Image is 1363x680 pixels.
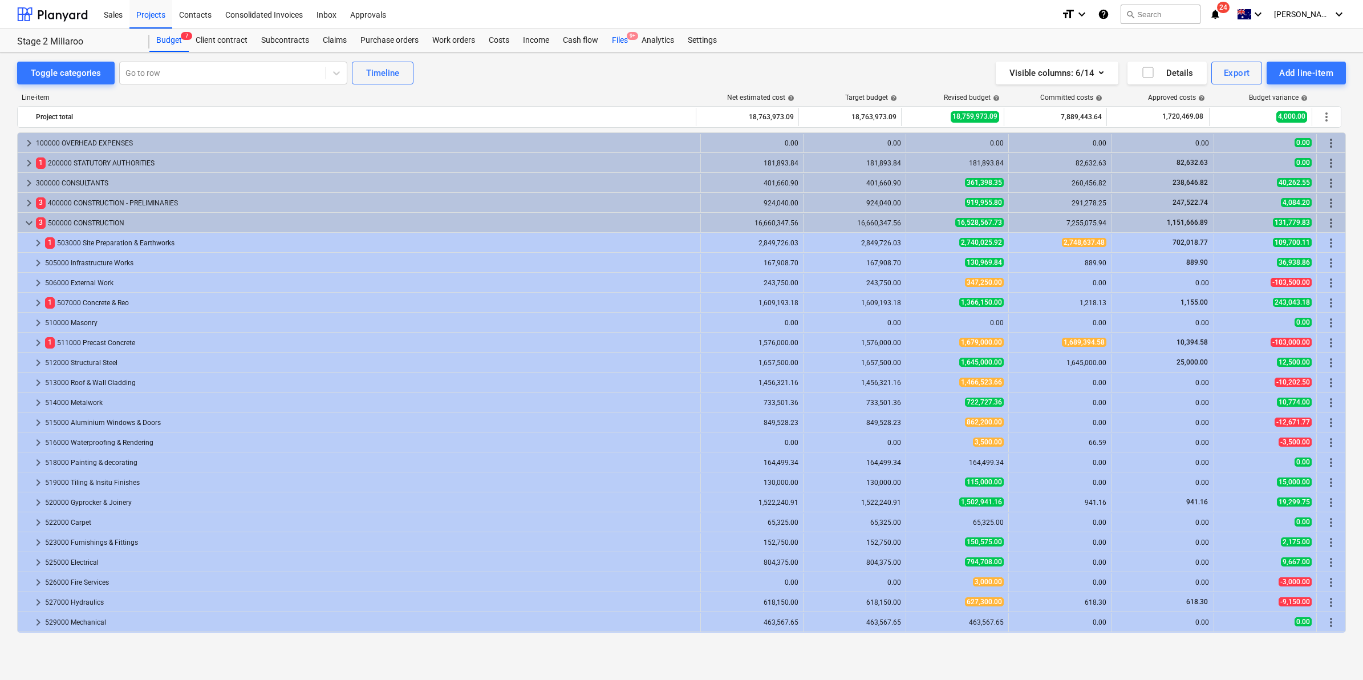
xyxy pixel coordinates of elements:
div: 0.00 [1116,439,1209,447]
span: keyboard_arrow_right [31,256,45,270]
a: Purchase orders [354,29,425,52]
span: -10,202.50 [1275,378,1312,387]
span: keyboard_arrow_right [31,296,45,310]
a: Income [516,29,556,52]
button: Export [1211,62,1263,84]
div: 164,499.34 [808,459,901,467]
span: -103,000.00 [1271,338,1312,347]
span: 702,018.77 [1171,238,1209,246]
div: 65,325.00 [808,519,901,527]
div: 164,499.34 [705,459,798,467]
div: 0.00 [1013,399,1106,407]
div: 7,889,443.64 [1009,108,1102,126]
div: 520000 Gyprocker & Joinery [45,493,696,512]
div: Work orders [425,29,482,52]
a: Costs [482,29,516,52]
span: More actions [1324,516,1338,529]
i: keyboard_arrow_down [1075,7,1089,21]
div: Claims [316,29,354,52]
div: Stage 2 Millaroo [17,36,136,48]
div: 618.30 [1013,598,1106,606]
span: 862,200.00 [965,418,1004,427]
div: 0.00 [705,319,798,327]
div: 167,908.70 [705,259,798,267]
span: More actions [1324,576,1338,589]
div: 0.00 [1013,578,1106,586]
span: 4,084.20 [1281,198,1312,207]
div: 618,150.00 [808,598,901,606]
div: 167,908.70 [808,259,901,267]
span: 2,740,025.92 [959,238,1004,247]
div: 400000 CONSTRUCTION - PRELIMINARIES [36,194,696,212]
div: 0.00 [1013,279,1106,287]
div: 0.00 [1013,319,1106,327]
div: 291,278.25 [1013,199,1106,207]
button: Search [1121,5,1200,24]
div: 510000 Masonry [45,314,696,332]
span: 247,522.74 [1171,199,1209,207]
div: 1,456,321.16 [808,379,901,387]
span: 115,000.00 [965,477,1004,487]
a: Subcontracts [254,29,316,52]
div: 804,375.00 [808,558,901,566]
div: 130,000.00 [705,479,798,487]
span: 3,500.00 [973,438,1004,447]
span: 82,632.63 [1175,159,1209,167]
div: 527000 Hydraulics [45,593,696,612]
div: Budget variance [1249,94,1308,102]
div: 18,763,973.09 [701,108,794,126]
span: keyboard_arrow_right [22,176,36,190]
span: 1 [45,297,55,308]
i: format_size [1061,7,1075,21]
div: 512000 Structural Steel [45,354,696,372]
div: 1,576,000.00 [705,339,798,347]
span: 1,466,523.66 [959,378,1004,387]
div: 1,456,321.16 [705,379,798,387]
button: Details [1127,62,1207,84]
span: 0.00 [1295,517,1312,527]
a: Client contract [189,29,254,52]
div: 0.00 [808,439,901,447]
span: keyboard_arrow_right [22,156,36,170]
div: 525000 Electrical [45,553,696,572]
div: 2,849,726.03 [705,239,798,247]
span: keyboard_arrow_right [31,236,45,250]
span: 130,969.84 [965,258,1004,267]
div: 503000 Site Preparation & Earthworks [45,234,696,252]
div: 889.90 [1013,259,1106,267]
span: 794,708.00 [965,557,1004,566]
span: More actions [1324,376,1338,390]
div: 65,325.00 [705,519,798,527]
a: Analytics [635,29,681,52]
span: 2,175.00 [1281,537,1312,547]
div: 0.00 [1116,519,1209,527]
div: 0.00 [705,439,798,447]
span: keyboard_arrow_right [22,196,36,210]
span: More actions [1324,256,1338,270]
span: More actions [1324,316,1338,330]
div: 130,000.00 [808,479,901,487]
div: 506000 External Work [45,274,696,292]
span: 941.16 [1185,498,1209,506]
div: 0.00 [705,578,798,586]
div: Details [1141,66,1193,80]
span: keyboard_arrow_right [31,596,45,609]
span: 1 [45,337,55,348]
i: keyboard_arrow_down [1332,7,1346,21]
span: More actions [1324,136,1338,150]
span: More actions [1324,236,1338,250]
div: 0.00 [1116,459,1209,467]
span: help [888,95,897,102]
div: 0.00 [1013,539,1106,547]
div: 18,763,973.09 [804,108,897,126]
div: 0.00 [1013,419,1106,427]
div: 0.00 [1013,379,1106,387]
div: 7,255,075.94 [1013,219,1106,227]
div: Timeline [366,66,399,80]
div: 0.00 [1013,519,1106,527]
span: -103,500.00 [1271,278,1312,287]
span: 25,000.00 [1175,358,1209,366]
span: keyboard_arrow_right [31,416,45,430]
div: 1,218.13 [1013,299,1106,307]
